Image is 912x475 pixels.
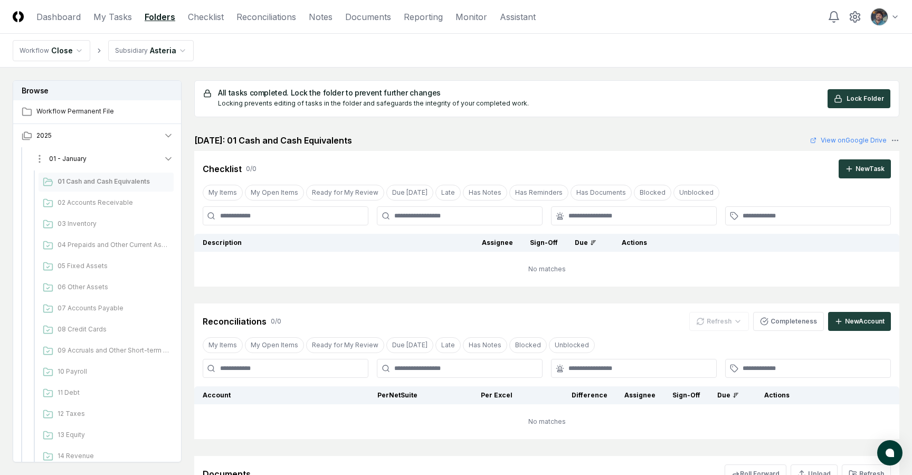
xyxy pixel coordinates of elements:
[571,185,632,201] button: Has Documents
[306,185,384,201] button: Ready for My Review
[455,11,487,23] a: Monitor
[203,391,322,400] div: Account
[39,384,174,403] a: 11 Debt
[753,312,824,331] button: Completeness
[13,81,181,100] h3: Browse
[521,234,566,252] th: Sign-Off
[13,11,24,22] img: Logo
[13,100,182,123] a: Workflow Permanent File
[36,107,174,116] span: Workflow Permanent File
[203,315,267,328] div: Reconciliations
[58,409,169,419] span: 12 Taxes
[203,337,243,353] button: My Items
[58,240,169,250] span: 04 Prepaids and Other Current Assets
[500,11,536,23] a: Assistant
[203,185,243,201] button: My Items
[39,278,174,297] a: 06 Other Assets
[188,11,224,23] a: Checklist
[58,451,169,461] span: 14 Revenue
[20,46,49,55] div: Workflow
[664,386,709,404] th: Sign-Off
[271,317,281,326] div: 0 / 0
[39,426,174,445] a: 13 Equity
[39,173,174,192] a: 01 Cash and Cash Equivalents
[509,185,568,201] button: Has Reminders
[58,303,169,313] span: 07 Accounts Payable
[871,8,888,25] img: d09822cc-9b6d-4858-8d66-9570c114c672_9c9ccbeb-e694-4a28-8c80-803f91e6912c.png
[463,185,507,201] button: Has Notes
[39,341,174,360] a: 09 Accruals and Other Short-term Liabilities
[145,11,175,23] a: Folders
[218,89,529,97] h5: All tasks completed. Lock the folder to prevent further changes
[575,238,596,248] div: Due
[115,46,148,55] div: Subsidiary
[58,346,169,355] span: 09 Accruals and Other Short-term Liabilities
[194,134,352,147] h2: [DATE]: 01 Cash and Cash Equivalents
[58,261,169,271] span: 05 Fixed Assets
[306,337,384,353] button: Ready for My Review
[717,391,739,400] div: Due
[463,337,507,353] button: Has Notes
[39,447,174,466] a: 14 Revenue
[58,219,169,229] span: 03 Inventory
[194,404,899,439] td: No matches
[435,337,461,353] button: Late
[218,99,529,108] div: Locking prevents editing of tasks in the folder and safeguards the integrity of your completed work.
[386,337,433,353] button: Due Today
[828,89,890,108] button: Lock Folder
[58,367,169,376] span: 10 Payroll
[93,11,132,23] a: My Tasks
[36,131,52,140] span: 2025
[426,386,521,404] th: Per Excel
[473,234,521,252] th: Assignee
[521,386,616,404] th: Difference
[236,11,296,23] a: Reconciliations
[673,185,719,201] button: Unblocked
[613,238,891,248] div: Actions
[58,198,169,207] span: 02 Accounts Receivable
[58,325,169,334] span: 08 Credit Cards
[309,11,332,23] a: Notes
[845,317,885,326] div: New Account
[49,154,87,164] span: 01 - January
[847,94,884,103] span: Lock Folder
[245,185,304,201] button: My Open Items
[386,185,433,201] button: Due Today
[435,185,461,201] button: Late
[194,252,899,287] td: No matches
[39,257,174,276] a: 05 Fixed Assets
[36,11,81,23] a: Dashboard
[331,386,426,404] th: Per NetSuite
[58,282,169,292] span: 06 Other Assets
[39,236,174,255] a: 04 Prepaids and Other Current Assets
[839,159,891,178] button: NewTask
[39,215,174,234] a: 03 Inventory
[39,299,174,318] a: 07 Accounts Payable
[58,177,169,186] span: 01 Cash and Cash Equivalents
[246,164,256,174] div: 0 / 0
[549,337,595,353] button: Unblocked
[404,11,443,23] a: Reporting
[345,11,391,23] a: Documents
[26,147,182,170] button: 01 - January
[756,391,891,400] div: Actions
[58,430,169,440] span: 13 Equity
[39,363,174,382] a: 10 Payroll
[509,337,547,353] button: Blocked
[39,405,174,424] a: 12 Taxes
[616,386,664,404] th: Assignee
[194,234,473,252] th: Description
[58,388,169,397] span: 11 Debt
[877,440,902,465] button: atlas-launcher
[39,320,174,339] a: 08 Credit Cards
[634,185,671,201] button: Blocked
[810,136,887,145] a: View onGoogle Drive
[13,124,182,147] button: 2025
[245,337,304,353] button: My Open Items
[856,164,885,174] div: New Task
[39,194,174,213] a: 02 Accounts Receivable
[828,312,891,331] button: NewAccount
[203,163,242,175] div: Checklist
[13,40,194,61] nav: breadcrumb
